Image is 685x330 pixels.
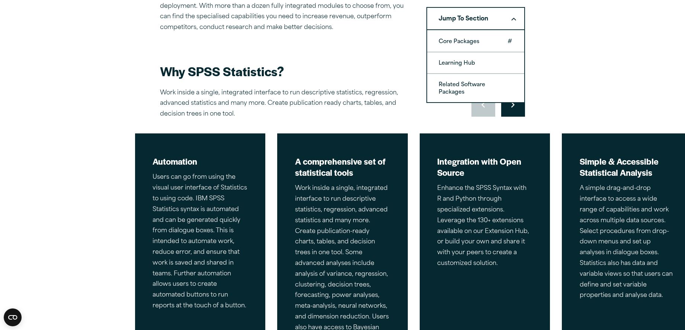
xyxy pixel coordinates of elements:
svg: Downward pointing chevron [511,17,516,21]
a: Learning Hub [427,52,524,73]
a: Core Packages [427,31,524,52]
button: Jump To SectionDownward pointing chevron [426,7,525,30]
button: Open CMP widget [4,308,22,326]
h2: Automation [153,156,248,167]
svg: Right pointing chevron [511,102,515,108]
p: Users can go from using the visual user interface of Statistics to using code. IBM SPSS Statistic... [153,172,248,311]
p: Enhance the SPSS Syntax with R and Python through specialized extensions. Leverage the 130+ exten... [438,183,532,269]
h2: Integration with Open Source [438,156,532,178]
h2: Why SPSS Statistics? [160,63,421,80]
a: Related Software Packages [427,74,524,102]
p: A simple drag-and-drop interface to access a wide range of capabilities and work across multiple ... [580,183,675,301]
button: Move to next slide [501,93,525,117]
nav: Table of Contents [426,7,525,30]
p: Work inside a single, integrated interface to run descriptive statistics, regression, advanced st... [160,88,421,120]
h2: A comprehensive set of statistical tools [295,156,390,178]
ol: Jump To SectionDownward pointing chevron [426,29,525,103]
h2: Simple & Accessible Statistical Analysis [580,156,675,178]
